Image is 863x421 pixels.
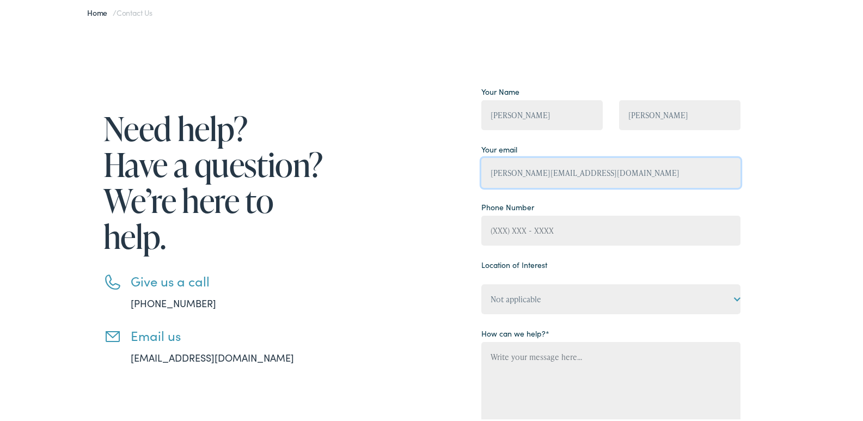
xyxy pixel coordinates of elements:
label: Phone Number [481,199,534,211]
label: Location of Interest [481,257,547,269]
h3: Email us [131,326,327,341]
span: Contact Us [117,5,152,16]
h3: Give us a call [131,271,327,287]
input: (XXX) XXX - XXXX [481,213,740,243]
span: / [87,5,152,16]
label: Your Name [481,84,519,95]
label: Your email [481,142,517,153]
a: Home [87,5,113,16]
input: example@gmail.com [481,156,740,186]
input: Last Name [619,98,740,128]
label: How can we help? [481,326,549,337]
h1: Need help? Have a question? We’re here to help. [103,108,327,252]
a: [PHONE_NUMBER] [131,294,216,308]
input: First Name [481,98,603,128]
a: [EMAIL_ADDRESS][DOMAIN_NAME] [131,349,294,362]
